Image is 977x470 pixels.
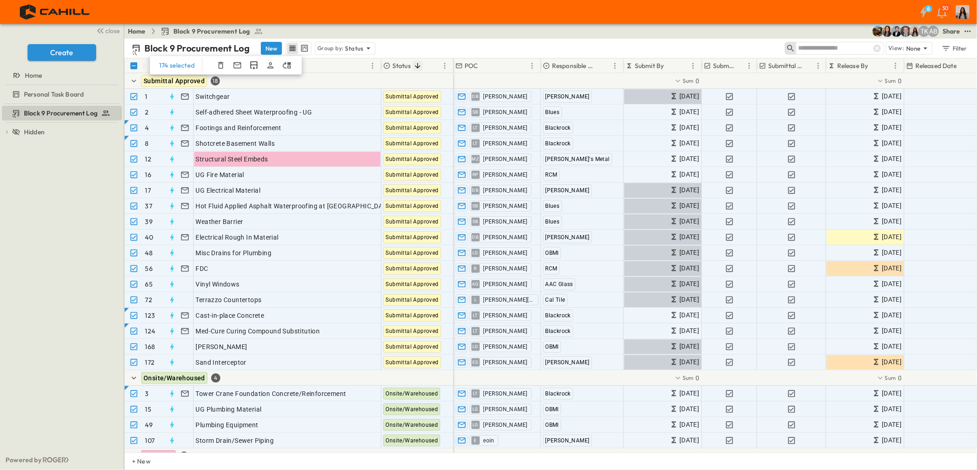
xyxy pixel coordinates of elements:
span: Submittal Approved [385,344,438,350]
button: Filter [938,42,970,55]
span: [PERSON_NAME] [483,359,527,366]
span: [DATE] [679,201,699,211]
button: close [92,24,122,37]
span: Sand Interceptor [196,358,247,367]
p: OPEN [363,436,379,443]
span: [PERSON_NAME] [483,249,527,257]
span: Hidden [24,127,45,137]
span: DB [472,96,479,97]
a: Block 9 Procurement Log [161,27,263,36]
p: 49 [145,420,153,430]
span: [DATE] [882,310,902,321]
button: Sort [736,61,747,71]
span: Submittal Approved [385,250,438,256]
span: Submittal Approved [385,281,438,287]
span: [DATE] [679,388,699,399]
p: OPEN [363,310,379,318]
span: Blues [545,109,559,115]
span: [DATE] [882,91,902,102]
button: Menu [439,60,450,71]
div: Share [943,27,960,36]
span: [DATE] [882,107,902,117]
p: 17 [145,186,151,195]
span: Submittal Approved [385,93,438,100]
p: 172 [145,358,155,367]
button: Sort [480,61,490,71]
span: Submittal Approved [385,203,438,209]
a: Block 9 Procurement Log [2,107,120,120]
p: OPEN [363,389,379,396]
img: Mike Daly (mdaly@cahill-sf.com) [891,26,902,37]
button: Move To [282,60,293,71]
span: [DATE] [882,388,902,399]
button: 6 [914,4,933,20]
span: [DATE] [882,138,902,149]
span: Plumbing Equipment [196,420,259,430]
span: 0 [695,373,699,383]
span: RCM [545,265,557,272]
span: OBMI [545,422,559,428]
span: close [106,26,120,35]
span: LG [472,409,478,409]
span: UG Electrical Material [196,186,261,195]
span: DB [472,190,479,190]
span: [PERSON_NAME] [483,155,527,163]
span: AAC Glass [545,281,573,287]
button: New [261,42,282,55]
span: [DATE] [882,201,902,211]
span: Weather Barrier [196,217,243,226]
p: OPEN [363,170,379,177]
span: Blues [545,218,559,225]
span: Blackrock [545,390,571,397]
a: Home [2,69,120,82]
span: [PERSON_NAME] [483,312,527,319]
span: [PERSON_NAME] [483,140,527,147]
p: Submit By [635,61,664,70]
p: Group by: [317,44,344,53]
button: Duplicate Row(s) [248,60,259,71]
p: 1 [145,92,148,101]
span: Submittal Approved [385,297,438,303]
span: Blackrock [545,140,571,147]
span: Block 9 Procurement Log [173,27,250,36]
p: Submittal Approved? [768,61,804,70]
p: 48 [145,248,153,258]
p: 174 selected [159,61,195,70]
button: Menu [813,60,824,71]
h6: 6 [927,5,930,12]
p: 72 [145,295,152,304]
p: 16 [145,170,151,179]
span: UG Plumbing Material [196,405,262,414]
p: OPEN [363,404,379,412]
p: OPEN [363,326,379,333]
div: Filter [941,43,967,53]
span: Shotcrete Basement Walls [196,139,275,148]
span: [DATE] [882,185,902,195]
span: [DATE] [679,185,699,195]
p: OPEN [363,357,379,365]
div: 18 [211,76,220,86]
span: [DATE] [882,216,902,227]
p: Status [392,61,411,70]
span: [PERSON_NAME] [483,218,527,225]
span: Vinyl Windows [196,280,240,289]
span: Med-Cure Curing Compound Substitution [196,327,320,336]
span: Onsite/Warehoused [144,374,205,382]
span: [PERSON_NAME] [483,327,527,335]
span: [PERSON_NAME] [483,234,527,241]
img: Kim Bowen (kbowen@cahill-sf.com) [882,26,893,37]
p: 39 [145,217,153,226]
span: Tower Crane Foundation Concrete/Reinforcement [196,389,346,398]
button: Sort [599,61,609,71]
p: 124 [145,327,155,336]
button: Menu [367,60,378,71]
button: Sort [805,61,816,71]
span: [PERSON_NAME]'s Metal [545,156,609,162]
span: Storm Drain/Sewer Piping [196,436,274,445]
button: test [962,26,973,37]
span: LT [473,143,478,143]
nav: breadcrumbs [128,27,269,36]
p: OPEN [363,232,379,240]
